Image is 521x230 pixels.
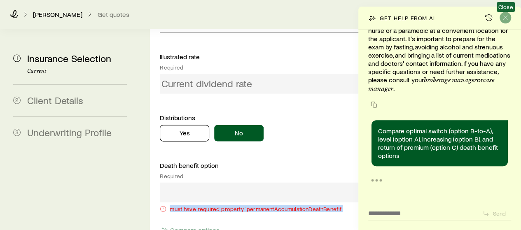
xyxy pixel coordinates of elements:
[479,208,511,219] button: Send
[493,210,506,217] p: Send
[33,10,82,19] p: [PERSON_NAME]
[498,4,513,10] span: Close
[160,161,374,170] p: Death benefit option
[378,127,501,160] p: Compare optimal switch (option B-to-A), level (option A), increasing (option B), and return of pr...
[160,64,374,71] div: Required
[27,126,112,138] span: Underwriting Profile
[160,206,374,212] div: must have required property 'permanentAccumulationDeathBenefit'
[27,94,83,106] span: Client Details
[160,53,374,61] p: Illustrated rate
[160,173,374,179] div: Required
[27,68,127,74] p: Current
[160,114,374,122] p: Distributions
[13,55,21,62] span: 1
[13,97,21,104] span: 2
[97,11,130,19] button: Get quotes
[160,125,209,142] button: Yes
[13,129,21,136] span: 3
[214,125,264,142] button: No
[380,15,435,21] p: Get help from AI
[27,52,111,64] span: Insurance Selection
[424,76,477,84] strong: brokerage manager
[500,12,511,23] button: Close
[368,18,511,93] p: The exam is usually conducted by a registered nurse or a paramedic at a convenient location for t...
